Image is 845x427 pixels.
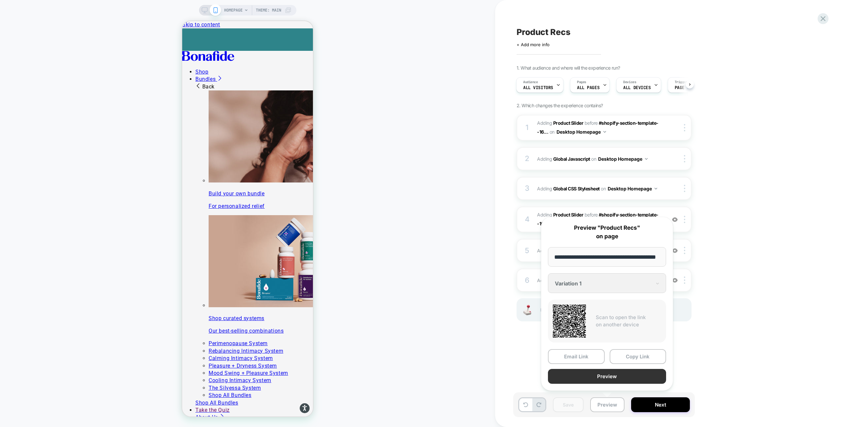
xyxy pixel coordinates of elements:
[548,369,666,384] button: Preview
[26,349,106,355] a: Mood Swing + Pleasure System
[610,349,666,364] button: Copy Link
[591,155,596,163] span: on
[524,121,530,134] div: 1
[537,184,663,193] span: Adding
[26,334,91,340] a: Calming Intimacy System
[524,244,530,257] div: 5
[523,80,538,84] span: Audience
[13,378,56,385] a: Shop All Bundles
[26,169,131,176] p: Build your own bundle
[577,80,586,84] span: Pages
[13,393,43,399] a: About Us
[523,85,553,90] span: All Visitors
[623,80,636,84] span: Devices
[13,55,40,61] a: Bundles
[524,213,530,226] div: 4
[631,397,690,412] button: Next
[26,319,85,325] a: Perimenopause System
[26,194,131,313] a: Shop curated systems Our best-selling combinations
[26,69,131,189] a: Build your own bundle For personalized relief
[13,62,32,69] span: Back
[684,185,685,192] img: close
[524,182,530,195] div: 3
[684,216,685,223] img: close
[553,156,590,162] b: Global Javascript
[608,184,657,193] button: Desktop Homepage
[684,155,685,162] img: close
[596,314,661,329] p: Scan to open the link on another device
[684,277,685,284] img: close
[26,356,89,362] a: Cooling Intimacy System
[13,48,26,54] a: Shop
[550,128,555,136] span: on
[256,5,281,16] span: Theme: MAIN
[623,85,651,90] span: ALL DEVICES
[553,186,600,191] b: Global CSS Stylesheet
[585,120,598,126] span: BEFORE
[26,181,131,189] p: For personalized relief
[13,55,33,61] span: Bundles
[517,103,603,108] span: 2. Which changes the experience contains?
[553,397,584,412] button: Save
[655,188,657,189] img: down arrow
[645,158,648,160] img: down arrow
[13,386,48,392] a: Take the Quiz
[537,120,583,126] span: Adding
[684,124,685,131] img: close
[577,85,599,90] span: ALL PAGES
[26,364,79,370] a: The Silvessa System
[598,154,648,164] button: Desktop Homepage
[26,371,69,377] a: Shop All Bundles
[548,349,605,364] button: Email Link
[537,154,663,164] span: Adding
[517,27,570,37] span: Product Recs
[557,127,606,137] button: Desktop Homepage
[675,85,697,90] span: Page Load
[521,305,534,315] img: Joystick
[548,224,666,241] p: Preview "Product Recs" on page
[13,393,36,399] span: About Us
[684,247,685,254] img: close
[517,65,620,71] span: 1. What audience and where will the experience run?
[601,184,606,193] span: on
[524,152,530,165] div: 2
[26,327,101,333] a: Rebalancing Intimacy System
[26,306,131,313] p: Our best-selling combinations
[26,342,95,348] a: Pleasure + Dryness System
[224,5,243,16] span: HOMEPAGE
[524,274,530,287] div: 6
[675,80,688,84] span: Trigger
[603,131,606,133] img: down arrow
[517,42,550,47] span: + Add more info
[553,120,583,126] b: Product Slider
[26,294,131,301] p: Shop curated systems
[590,397,625,412] button: Preview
